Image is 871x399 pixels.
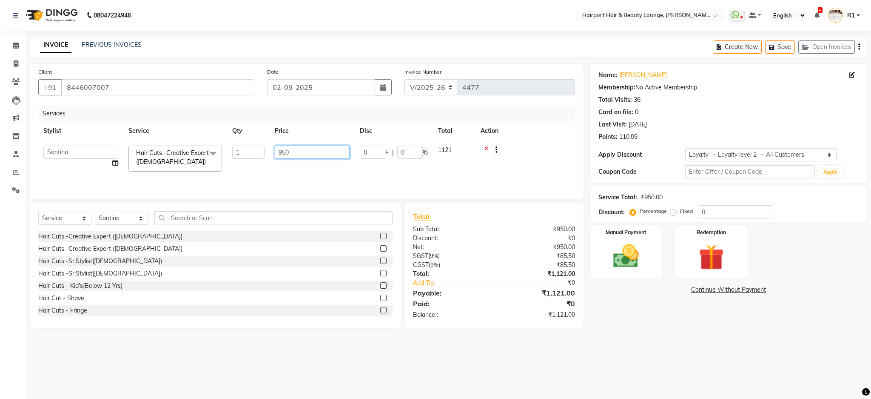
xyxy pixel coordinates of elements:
[847,11,855,20] span: R1
[385,148,389,157] span: F
[640,207,667,215] label: Percentage
[685,165,815,178] input: Enter Offer / Coupon Code
[691,241,732,273] img: _gift.svg
[413,261,429,269] span: CGST
[38,121,123,141] th: Stylist
[494,288,582,298] div: ₹1,121.00
[494,310,582,319] div: ₹1,121.00
[598,150,685,159] div: Apply Discount
[407,310,494,319] div: Balance :
[407,299,494,309] div: Paid:
[494,252,582,261] div: ₹85.50
[818,7,823,13] span: 6
[413,252,428,260] span: SGST
[598,167,685,176] div: Coupon Code
[598,193,637,202] div: Service Total:
[629,120,647,129] div: [DATE]
[765,40,795,54] button: Save
[598,120,627,129] div: Last Visit:
[407,234,494,243] div: Discount:
[61,79,254,95] input: Search by Name/Mobile/Email/Code
[270,121,355,141] th: Price
[494,225,582,234] div: ₹950.00
[39,106,581,121] div: Services
[598,108,633,117] div: Card on file:
[38,257,162,266] div: Hair Cuts -Sr.Stylist([DEMOGRAPHIC_DATA])
[640,193,663,202] div: ₹950.00
[433,121,475,141] th: Total
[598,83,635,92] div: Membership:
[404,68,441,76] label: Invoice Number
[592,285,865,294] a: Continue Without Payment
[598,208,625,217] div: Discount:
[38,281,122,290] div: Hair Cuts - Kid's(Below 12 Yrs)
[798,40,855,54] button: Open Invoices
[713,40,762,54] button: Create New
[619,71,667,80] a: [PERSON_NAME]
[22,3,80,27] img: logo
[606,229,646,236] label: Manual Payment
[619,132,638,141] div: 110.05
[82,41,142,49] a: PREVIOUS INVOICES
[423,148,428,157] span: %
[38,244,182,253] div: Hair Cuts -Creative Expert ([DEMOGRAPHIC_DATA])
[697,229,726,236] label: Redemption
[509,278,581,287] div: ₹0
[407,252,494,261] div: ( )
[123,121,227,141] th: Service
[475,121,575,141] th: Action
[438,146,452,154] span: 1121
[38,306,87,315] div: Hair Cuts - Fringe
[494,261,582,270] div: ₹85.50
[94,3,131,27] b: 08047224946
[38,79,62,95] button: +91
[598,132,618,141] div: Points:
[355,121,433,141] th: Disc
[605,241,647,271] img: _cash.svg
[38,232,182,241] div: Hair Cuts -Creative Expert ([DEMOGRAPHIC_DATA])
[227,121,270,141] th: Qty
[818,166,843,178] button: Apply
[407,288,494,298] div: Payable:
[206,158,210,166] a: x
[154,211,393,224] input: Search or Scan
[407,261,494,270] div: ( )
[407,278,509,287] a: Add Tip
[828,8,843,23] img: R1
[413,212,433,221] span: Total
[634,95,640,104] div: 36
[598,83,858,92] div: No Active Membership
[136,149,209,166] span: Hair Cuts -Creative Expert ([DEMOGRAPHIC_DATA])
[635,108,638,117] div: 0
[494,299,582,309] div: ₹0
[38,68,52,76] label: Client
[598,71,618,80] div: Name:
[38,269,162,278] div: Hair Cuts -Sr.Stylist([DEMOGRAPHIC_DATA])
[430,253,438,259] span: 9%
[407,225,494,234] div: Sub Total:
[267,68,279,76] label: Date
[598,95,632,104] div: Total Visits:
[814,11,820,19] a: 6
[392,148,394,157] span: |
[407,270,494,278] div: Total:
[38,294,84,303] div: Hair Cut - Shave
[494,243,582,252] div: ₹950.00
[40,37,71,53] a: INVOICE
[407,243,494,252] div: Net:
[494,270,582,278] div: ₹1,121.00
[430,261,438,268] span: 9%
[680,207,693,215] label: Fixed
[494,234,582,243] div: ₹0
